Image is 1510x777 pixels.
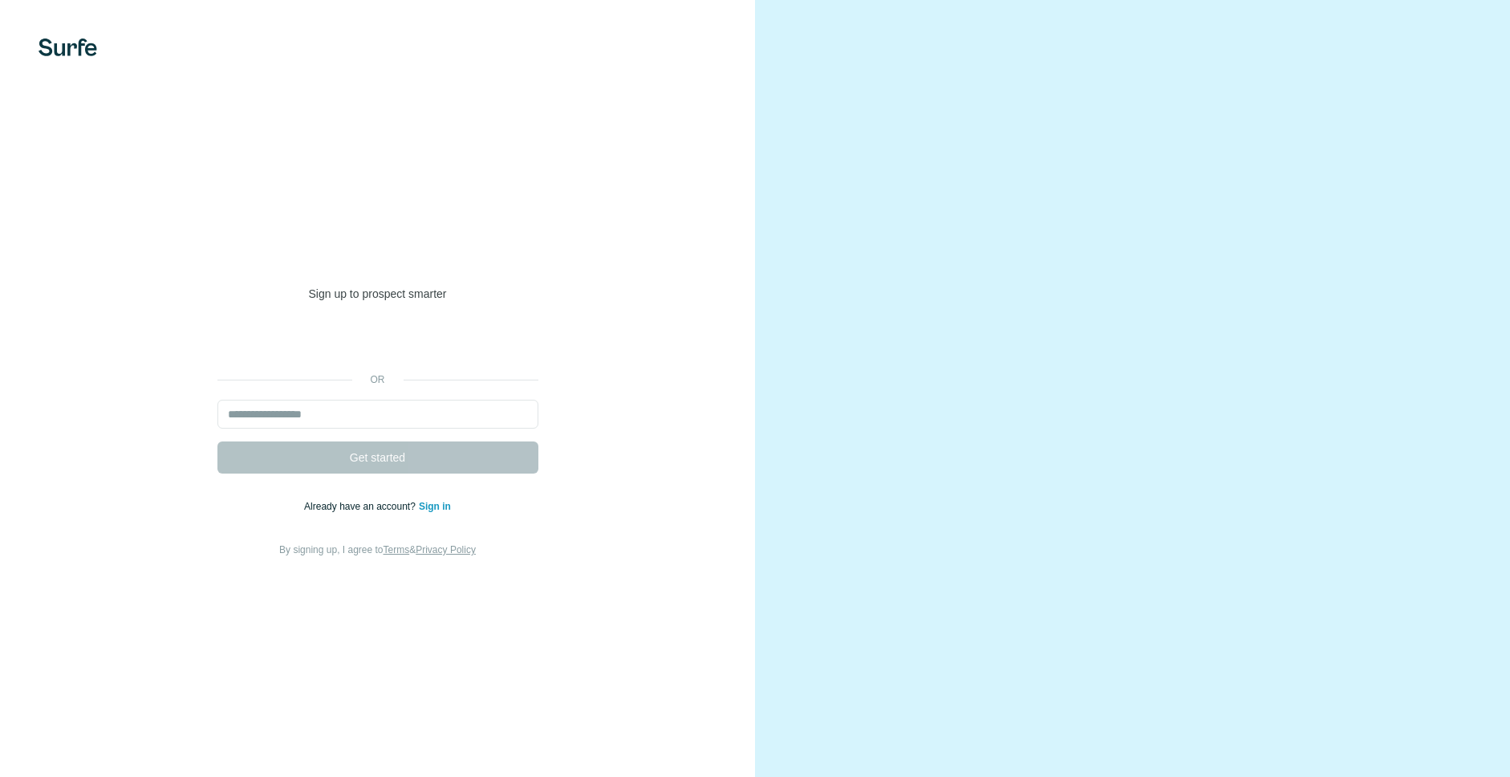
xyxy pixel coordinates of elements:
a: Terms [384,544,410,555]
h1: Welcome to [GEOGRAPHIC_DATA] [217,218,538,283]
img: Surfe's logo [39,39,97,56]
p: or [352,372,404,387]
p: Sign up to prospect smarter [217,286,538,302]
a: Privacy Policy [416,544,476,555]
span: By signing up, I agree to & [279,544,476,555]
a: Sign in [419,501,451,512]
iframe: Sign in with Google Button [209,326,546,361]
span: Already have an account? [304,501,419,512]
